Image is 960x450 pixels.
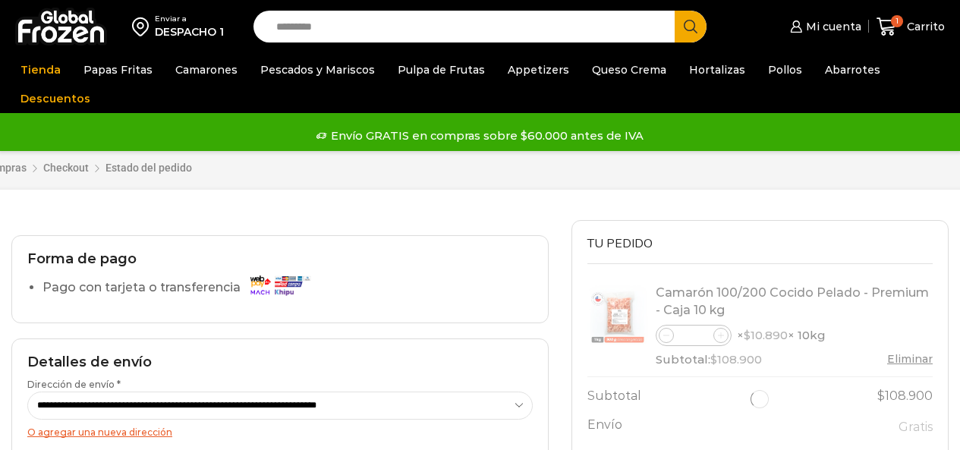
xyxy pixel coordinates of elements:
img: Pago con tarjeta o transferencia [245,272,313,298]
h2: Forma de pago [27,251,533,268]
label: Pago con tarjeta o transferencia [42,275,318,301]
div: Enviar a [155,14,224,24]
a: Camarones [168,55,245,84]
a: Pulpa de Frutas [390,55,493,84]
a: O agregar una nueva dirección [27,426,172,438]
a: Appetizers [500,55,577,84]
button: Search button [675,11,707,42]
a: Mi cuenta [786,11,861,42]
span: 1 [891,15,903,27]
label: Dirección de envío * [27,378,533,419]
img: address-field-icon.svg [132,14,155,39]
a: Tienda [13,55,68,84]
a: Descuentos [13,84,98,113]
a: Abarrotes [817,55,888,84]
h2: Detalles de envío [27,354,533,371]
a: 1 Carrito [877,9,945,45]
a: Hortalizas [681,55,753,84]
a: Papas Fritas [76,55,160,84]
span: Carrito [903,19,945,34]
select: Dirección de envío * [27,392,533,420]
span: Tu pedido [587,235,653,252]
div: DESPACHO 1 [155,24,224,39]
span: Mi cuenta [802,19,861,34]
a: Pollos [760,55,810,84]
a: Pescados y Mariscos [253,55,382,84]
a: Queso Crema [584,55,674,84]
